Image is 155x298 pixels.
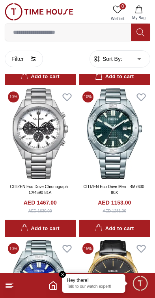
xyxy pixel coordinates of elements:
button: Add to cart [79,68,150,85]
span: 10 % [82,91,93,102]
span: 10 % [8,91,19,102]
span: Sort By: [101,55,122,63]
div: Add to cart [95,72,134,81]
div: Chat Widget [132,275,149,292]
img: CITIZEN Eco-Drive Chronograph - CA4590-81A [5,88,76,179]
button: Add to cart [5,220,76,237]
span: Wishlist [108,16,127,22]
img: ... [5,3,73,20]
h4: AED 1467.00 [24,199,57,207]
a: Home [49,281,58,290]
button: Sort By: [93,55,122,63]
span: 0 [120,3,126,9]
p: Talk to our watch expert! [67,284,121,290]
span: My Bag [129,15,149,21]
img: CITIZEN Eco-Drive Men - BM7630-80X [79,88,150,179]
div: Add to cart [95,224,134,233]
a: CITIZEN Eco-Drive Chronograph - CA4590-81A [10,185,70,195]
div: Add to cart [21,224,60,233]
h4: AED 1153.00 [98,199,131,207]
a: 0Wishlist [108,3,127,23]
em: Close tooltip [59,271,66,278]
span: 15 % [82,243,93,254]
div: AED 1630.00 [28,208,52,214]
button: Add to cart [5,68,76,85]
button: Filter [5,51,43,67]
button: Add to cart [79,220,150,237]
span: 10 % [8,243,19,254]
div: Add to cart [21,72,60,81]
a: CITIZEN Eco-Drive Men - BM7630-80X [84,185,146,195]
div: AED 1281.00 [103,208,127,214]
div: Hey there! [67,277,121,283]
button: My Bag [127,3,150,23]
